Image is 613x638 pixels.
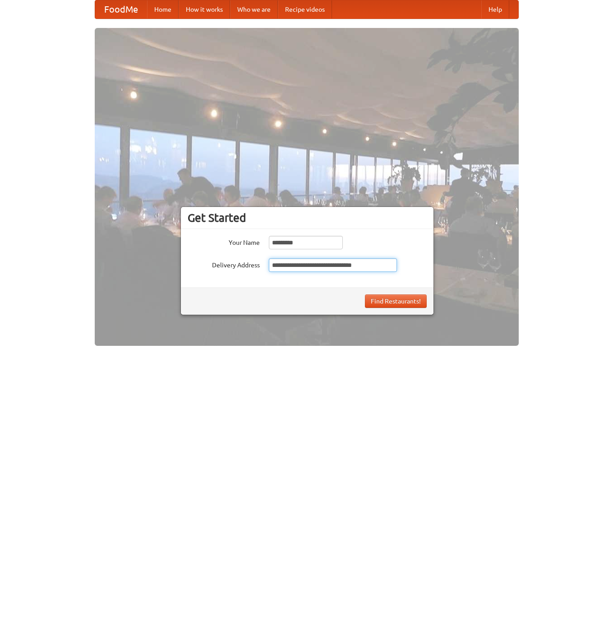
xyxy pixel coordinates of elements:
a: How it works [179,0,230,18]
a: Home [147,0,179,18]
a: Who we are [230,0,278,18]
button: Find Restaurants! [365,294,427,308]
label: Your Name [188,236,260,247]
a: FoodMe [95,0,147,18]
a: Recipe videos [278,0,332,18]
h3: Get Started [188,211,427,225]
a: Help [481,0,509,18]
label: Delivery Address [188,258,260,270]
